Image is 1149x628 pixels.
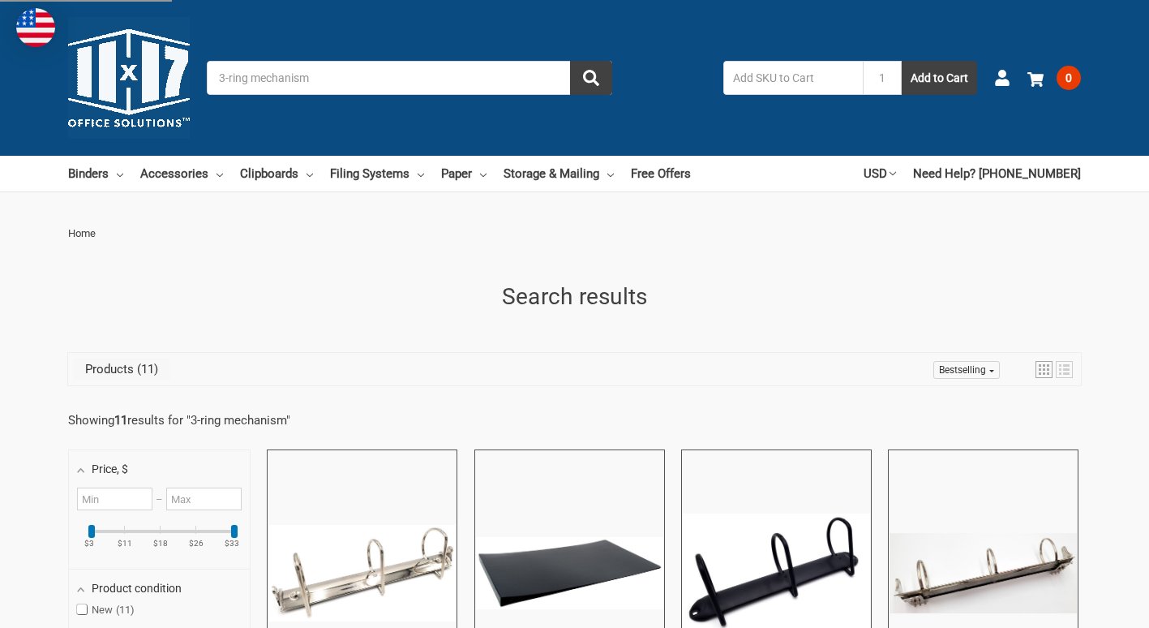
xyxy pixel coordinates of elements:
span: Price [92,462,128,475]
ins: $18 [144,540,178,548]
h1: Search results [68,280,1081,314]
ins: $33 [215,540,249,548]
a: 0 [1027,57,1081,99]
input: Min [77,488,152,510]
a: Need Help? [PHONE_NUMBER] [913,156,1081,191]
span: Product condition [92,582,182,595]
button: Add to Cart [902,61,977,95]
ins: $3 [72,540,106,548]
img: duty and tax information for United States [16,8,55,47]
input: Max [166,488,242,510]
div: Showing results for " " [68,413,290,428]
span: – [152,493,165,505]
a: Binders [68,156,123,191]
ins: $26 [179,540,213,548]
a: Free Offers [631,156,691,191]
a: 3-ring mechanism [191,413,286,428]
a: Clipboards [240,156,313,191]
a: Sort options [933,361,1000,379]
a: Paper [441,156,487,191]
span: New [77,604,135,617]
a: Accessories [140,156,223,191]
img: 11x17 Poly Pressboard Panels Featuring an 8" Hinge Clip | Black | Includes 2 Binders [476,537,663,609]
span: 11 [134,362,158,376]
input: Search by keyword, brand or SKU [207,61,612,95]
input: Add SKU to Cart [723,61,863,95]
img: 3-Ring Binder Mechanism |11" Silver | 2.5" Angle-D | With Booster (11x3x2.5) [268,525,456,622]
a: View list mode [1056,361,1073,378]
img: 11x17.com [68,17,190,139]
a: USD [864,156,896,191]
a: Filing Systems [330,156,424,191]
span: Bestselling [939,364,986,376]
span: Home [68,227,96,239]
span: 0 [1057,66,1081,90]
a: View grid mode [1035,361,1053,378]
span: 11 [116,604,135,616]
a: Storage & Mailing [504,156,614,191]
ins: $11 [108,540,142,548]
b: 11 [114,413,127,428]
a: View Products Tab [73,358,170,381]
span: , $ [117,462,128,475]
